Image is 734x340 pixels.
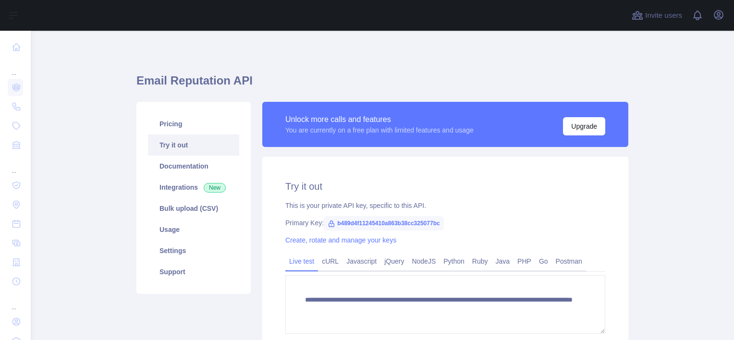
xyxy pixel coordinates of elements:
div: ... [8,156,23,175]
div: You are currently on a free plan with limited features and usage [285,125,474,135]
a: Javascript [343,254,380,269]
div: ... [8,58,23,77]
a: Support [148,261,239,282]
a: jQuery [380,254,408,269]
a: Go [535,254,552,269]
a: Try it out [148,134,239,156]
div: Unlock more calls and features [285,114,474,125]
h1: Email Reputation API [136,73,628,96]
a: cURL [318,254,343,269]
a: Integrations New [148,177,239,198]
a: Documentation [148,156,239,177]
a: Java [492,254,514,269]
span: Invite users [645,10,682,21]
h2: Try it out [285,180,605,193]
button: Upgrade [563,117,605,135]
span: New [204,183,226,193]
div: Primary Key: [285,218,605,228]
span: b489d4f11245410a863b38cc325077bc [324,216,444,231]
a: Live test [285,254,318,269]
a: Postman [552,254,586,269]
a: Pricing [148,113,239,134]
a: Usage [148,219,239,240]
a: Python [440,254,468,269]
a: Create, rotate and manage your keys [285,236,396,244]
div: This is your private API key, specific to this API. [285,201,605,210]
div: ... [8,292,23,311]
a: Settings [148,240,239,261]
a: PHP [514,254,535,269]
button: Invite users [630,8,684,23]
a: Ruby [468,254,492,269]
a: NodeJS [408,254,440,269]
a: Bulk upload (CSV) [148,198,239,219]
